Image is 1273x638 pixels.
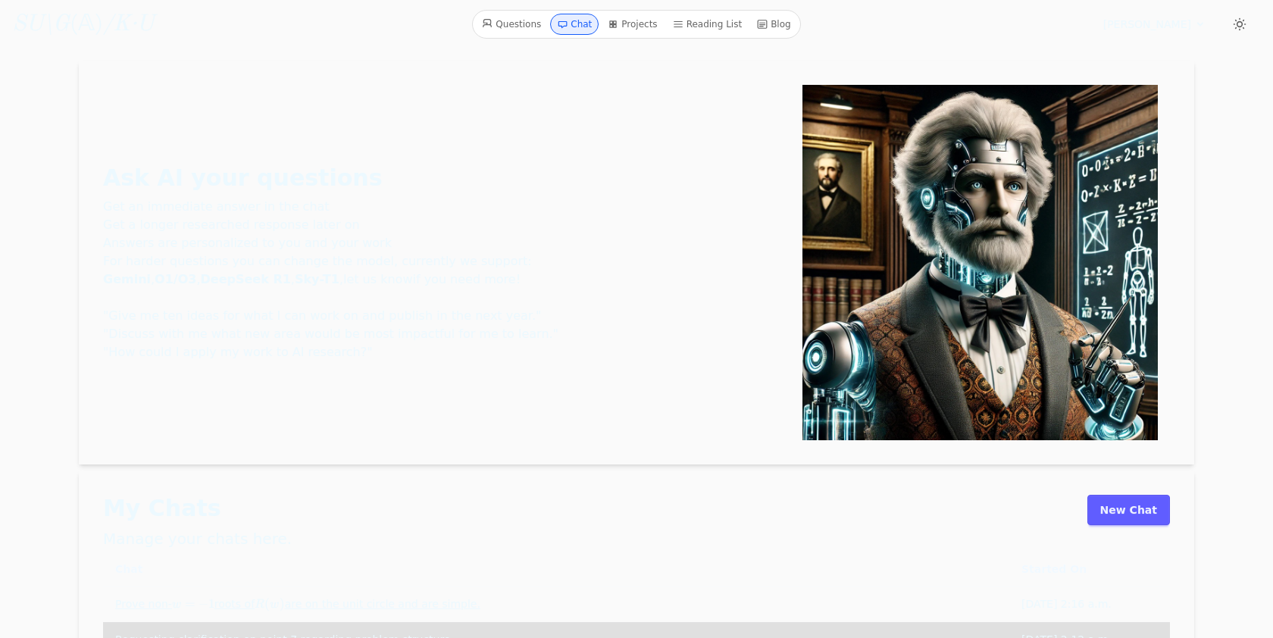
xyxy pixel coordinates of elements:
[103,13,154,36] i: /K·U
[667,14,749,35] a: Reading List
[103,307,802,325] li: "Give me ten ideas for what I can work on and publish in the next year."
[199,596,208,611] span: −
[103,216,802,234] li: Get a longer researched response later on
[155,272,196,286] b: O1/O3
[1009,552,1170,587] th: Started On
[1009,587,1170,622] td: [DATE] 2:16 a.m.
[103,234,802,252] li: Answers are personalized to you and your work
[1087,495,1170,525] a: New Chat
[270,599,279,611] span: w
[103,495,292,522] h1: My Chats
[201,272,291,286] b: DeepSeek R1
[602,14,663,35] a: Projects
[185,596,195,611] span: =
[802,85,1158,440] img: Chat Logo
[103,198,802,216] li: Get an immediate answer in the chat
[550,14,599,35] a: Chat
[1103,17,1191,32] span: [PERSON_NAME]
[255,599,264,611] span: R
[103,271,802,289] li: , , , , if you need more!
[280,596,285,611] span: )
[12,13,70,36] i: SU\G
[1103,17,1206,32] summary: [PERSON_NAME]
[103,325,802,343] li: "Discuss with me what new area would be most impactful for me to learn."
[103,528,292,549] h2: Manage your chats here.
[115,598,480,610] a: Prove non-roots ofare on the unit circle and are simple.
[103,343,802,361] li: "How could I apply my work to AI research?"
[751,14,797,35] a: Blog
[103,272,151,286] b: Gemini
[12,11,154,38] a: SU\G(𝔸)/K·U
[343,272,413,286] a: let us know
[103,552,1009,587] th: Chat
[103,252,802,271] li: For harder questions you can change the model, currently we support:
[208,596,214,611] span: 1
[103,164,802,192] h1: Ask AI your questions
[172,599,181,611] span: w
[264,596,270,611] span: (
[476,14,547,35] a: Questions
[295,272,339,286] b: Sky-T1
